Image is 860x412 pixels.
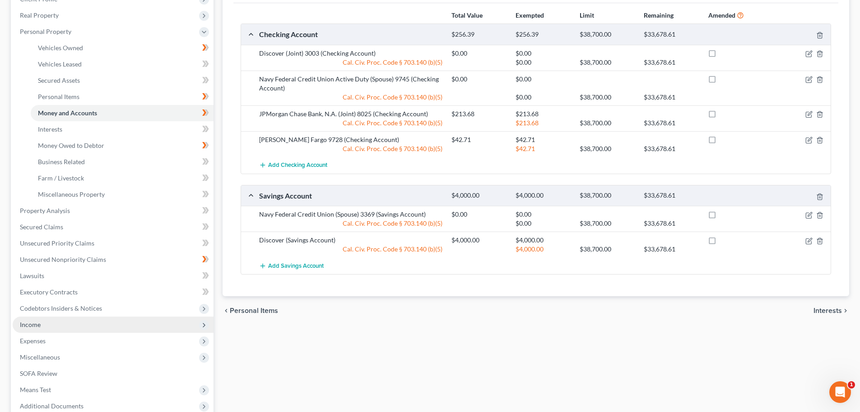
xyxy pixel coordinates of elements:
[814,307,842,314] span: Interests
[31,72,214,89] a: Secured Assets
[13,219,214,235] a: Secured Claims
[575,219,639,228] div: $38,700.00
[38,76,80,84] span: Secured Assets
[31,186,214,203] a: Miscellaneous Property
[38,60,82,68] span: Vehicles Leased
[575,245,639,254] div: $38,700.00
[31,105,214,121] a: Money and Accounts
[708,11,735,19] strong: Amended
[31,89,214,105] a: Personal Items
[639,191,703,200] div: $33,678.61
[575,93,639,102] div: $38,700.00
[511,219,575,228] div: $0.00
[255,245,447,254] div: Cal. Civ. Proc. Code § 703.140 (b)(5)
[20,353,60,361] span: Miscellaneous
[255,236,447,245] div: Discover (Savings Account)
[259,157,327,174] button: Add Checking Account
[13,251,214,268] a: Unsecured Nonpriority Claims
[511,210,575,219] div: $0.00
[259,257,324,274] button: Add Savings Account
[13,235,214,251] a: Unsecured Priority Claims
[255,135,447,144] div: [PERSON_NAME] Fargo 9728 (Checking Account)
[31,170,214,186] a: Farm / Livestock
[447,75,511,84] div: $0.00
[20,402,84,410] span: Additional Documents
[20,272,44,279] span: Lawsuits
[447,210,511,219] div: $0.00
[511,58,575,67] div: $0.00
[447,30,511,39] div: $256.39
[575,144,639,153] div: $38,700.00
[31,121,214,137] a: Interests
[829,381,851,403] iframe: Intercom live chat
[511,30,575,39] div: $256.39
[511,191,575,200] div: $4,000.00
[38,190,105,198] span: Miscellaneous Property
[516,11,544,19] strong: Exempted
[38,142,104,149] span: Money Owed to Debtor
[511,75,575,84] div: $0.00
[38,174,84,182] span: Farm / Livestock
[20,386,51,393] span: Means Test
[20,337,46,345] span: Expenses
[848,381,855,388] span: 1
[223,307,230,314] i: chevron_left
[268,162,327,169] span: Add Checking Account
[511,245,575,254] div: $4,000.00
[644,11,674,19] strong: Remaining
[31,56,214,72] a: Vehicles Leased
[451,11,483,19] strong: Total Value
[511,118,575,128] div: $213.68
[31,40,214,56] a: Vehicles Owned
[20,28,71,35] span: Personal Property
[511,236,575,245] div: $4,000.00
[511,135,575,144] div: $42.71
[575,30,639,39] div: $38,700.00
[447,236,511,245] div: $4,000.00
[255,58,447,67] div: Cal. Civ. Proc. Code § 703.140 (b)(5)
[447,49,511,58] div: $0.00
[447,109,511,118] div: $213.68
[13,284,214,300] a: Executory Contracts
[38,125,62,133] span: Interests
[255,191,447,200] div: Savings Account
[38,109,97,117] span: Money and Accounts
[511,109,575,118] div: $213.68
[38,44,83,52] span: Vehicles Owned
[575,58,639,67] div: $38,700.00
[639,93,703,102] div: $33,678.61
[255,93,447,102] div: Cal. Civ. Proc. Code § 703.140 (b)(5)
[639,219,703,228] div: $33,678.61
[639,58,703,67] div: $33,678.61
[575,191,639,200] div: $38,700.00
[255,219,447,228] div: Cal. Civ. Proc. Code § 703.140 (b)(5)
[814,307,849,314] button: Interests chevron_right
[255,29,447,39] div: Checking Account
[639,144,703,153] div: $33,678.61
[20,239,94,247] span: Unsecured Priority Claims
[20,223,63,231] span: Secured Claims
[20,207,70,214] span: Property Analysis
[255,109,447,118] div: JPMorgan Chase Bank, N.A. (Joint) 8025 (Checking Account)
[447,191,511,200] div: $4,000.00
[20,321,41,328] span: Income
[639,118,703,128] div: $33,678.61
[13,268,214,284] a: Lawsuits
[447,135,511,144] div: $42.71
[639,30,703,39] div: $33,678.61
[230,307,278,314] span: Personal Items
[20,256,106,263] span: Unsecured Nonpriority Claims
[13,203,214,219] a: Property Analysis
[842,307,849,314] i: chevron_right
[20,369,57,377] span: SOFA Review
[511,93,575,102] div: $0.00
[580,11,594,19] strong: Limit
[20,11,59,19] span: Real Property
[255,49,447,58] div: Discover (Joint) 3003 (Checking Account)
[511,49,575,58] div: $0.00
[255,144,447,153] div: Cal. Civ. Proc. Code § 703.140 (b)(5)
[255,118,447,128] div: Cal. Civ. Proc. Code § 703.140 (b)(5)
[38,158,85,166] span: Business Related
[223,307,278,314] button: chevron_left Personal Items
[268,262,324,270] span: Add Savings Account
